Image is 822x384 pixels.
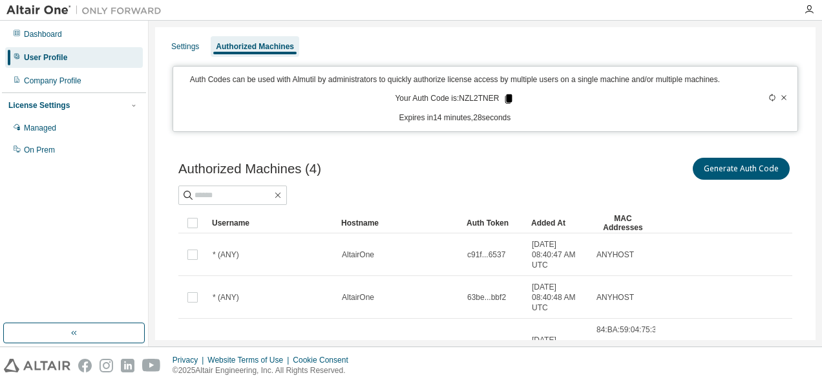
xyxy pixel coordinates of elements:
[342,292,374,303] span: AltairOne
[121,359,134,372] img: linkedin.svg
[216,41,294,52] div: Authorized Machines
[178,162,321,176] span: Authorized Machines (4)
[8,100,70,111] div: License Settings
[6,4,168,17] img: Altair One
[213,292,239,303] span: * (ANY)
[142,359,161,372] img: youtube.svg
[181,74,729,85] p: Auth Codes can be used with Almutil by administrators to quickly authorize license access by mult...
[693,158,790,180] button: Generate Auth Code
[173,355,207,365] div: Privacy
[596,213,650,233] div: MAC Addresses
[532,335,585,366] span: [DATE] 09:26:19 AM UTC
[532,282,585,313] span: [DATE] 08:40:48 AM UTC
[100,359,113,372] img: instagram.svg
[341,213,456,233] div: Hostname
[207,355,293,365] div: Website Terms of Use
[24,76,81,86] div: Company Profile
[596,292,634,303] span: ANYHOST
[596,250,634,260] span: ANYHOST
[532,239,585,270] span: [DATE] 08:40:47 AM UTC
[596,325,662,376] span: 84:BA:59:04:75:33 , D4:E9:8A:78:56:35 , D4:E9:8A:78:56:31
[4,359,70,372] img: altair_logo.svg
[467,250,505,260] span: c91f...6537
[531,213,585,233] div: Added At
[24,29,62,39] div: Dashboard
[213,250,239,260] span: * (ANY)
[342,250,374,260] span: AltairOne
[181,112,729,123] p: Expires in 14 minutes, 28 seconds
[173,365,356,376] p: © 2025 Altair Engineering, Inc. All Rights Reserved.
[78,359,92,372] img: facebook.svg
[467,292,506,303] span: 63be...bbf2
[212,213,331,233] div: Username
[467,213,521,233] div: Auth Token
[395,93,514,105] p: Your Auth Code is: NZL2TNER
[293,355,355,365] div: Cookie Consent
[24,145,55,155] div: On Prem
[171,41,199,52] div: Settings
[24,52,67,63] div: User Profile
[24,123,56,133] div: Managed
